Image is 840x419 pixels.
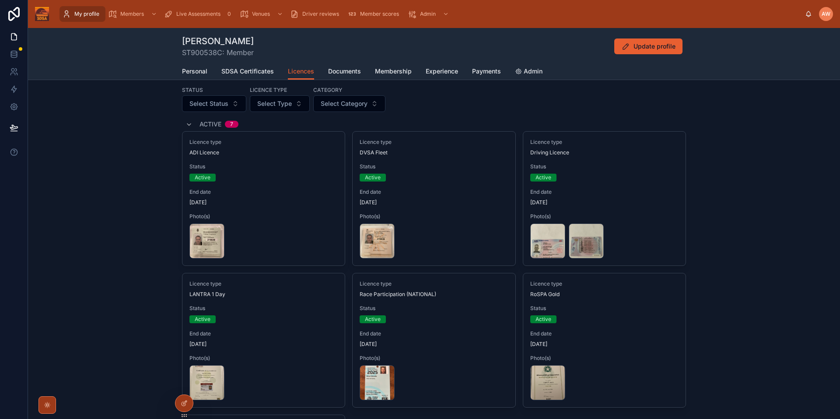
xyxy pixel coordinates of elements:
[530,305,679,312] span: Status
[365,315,381,323] div: Active
[189,199,338,206] span: [DATE]
[524,67,542,76] span: Admin
[426,67,458,76] span: Experience
[189,99,228,108] span: Select Status
[257,99,292,108] span: Select Type
[182,86,203,94] label: Status
[360,213,508,220] span: Photo(s)
[530,355,679,362] span: Photo(s)
[195,315,210,323] div: Active
[189,291,225,298] span: LANTRA 1 Day
[360,149,388,156] span: DVSA Fleet
[56,4,805,24] div: scrollable content
[182,47,254,58] span: ST900538C: Member
[535,174,551,182] div: Active
[360,139,508,146] span: Licence type
[426,63,458,81] a: Experience
[360,199,508,206] span: [DATE]
[237,6,287,22] a: Venues
[360,341,508,348] span: [DATE]
[321,99,367,108] span: Select Category
[195,174,210,182] div: Active
[189,139,338,146] span: Licence type
[288,67,314,76] span: Licences
[633,42,675,51] span: Update profile
[176,10,220,17] span: Live Assessments
[189,189,338,196] span: End date
[535,315,551,323] div: Active
[345,6,405,22] a: Member scores
[530,280,679,287] span: Licence type
[302,10,339,17] span: Driver reviews
[120,10,144,17] span: Members
[250,95,310,112] button: Select Button
[182,63,207,81] a: Personal
[530,291,560,298] span: RoSPA Gold
[360,355,508,362] span: Photo(s)
[822,10,830,17] span: AW
[530,341,679,348] span: [DATE]
[530,213,679,220] span: Photo(s)
[360,189,508,196] span: End date
[287,6,345,22] a: Driver reviews
[252,10,270,17] span: Venues
[328,63,361,81] a: Documents
[224,9,234,19] div: 0
[360,330,508,337] span: End date
[614,38,682,54] button: Update profile
[189,149,219,156] span: ADI Licence
[199,120,221,129] span: Active
[375,63,412,81] a: Membership
[360,291,436,298] span: Race Participation (NATIONAL)
[472,67,501,76] span: Payments
[221,67,274,76] span: SDSA Certificates
[59,6,105,22] a: My profile
[365,174,381,182] div: Active
[161,6,237,22] a: Live Assessments0
[182,95,246,112] button: Select Button
[230,121,233,128] div: 7
[182,67,207,76] span: Personal
[189,330,338,337] span: End date
[360,10,399,17] span: Member scores
[189,305,338,312] span: Status
[250,86,287,94] label: Licence type
[189,280,338,287] span: Licence type
[360,305,508,312] span: Status
[35,7,49,21] img: App logo
[221,63,274,81] a: SDSA Certificates
[360,280,508,287] span: Licence type
[182,35,254,47] h1: [PERSON_NAME]
[515,63,542,81] a: Admin
[74,10,99,17] span: My profile
[313,95,385,112] button: Select Button
[405,6,453,22] a: Admin
[189,341,338,348] span: [DATE]
[105,6,161,22] a: Members
[530,199,679,206] span: [DATE]
[530,330,679,337] span: End date
[530,163,679,170] span: Status
[420,10,436,17] span: Admin
[189,163,338,170] span: Status
[313,86,342,94] label: Category
[530,139,679,146] span: Licence type
[189,355,338,362] span: Photo(s)
[472,63,501,81] a: Payments
[530,149,569,156] span: Driving Licence
[360,163,508,170] span: Status
[530,189,679,196] span: End date
[189,213,338,220] span: Photo(s)
[328,67,361,76] span: Documents
[375,67,412,76] span: Membership
[288,63,314,80] a: Licences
